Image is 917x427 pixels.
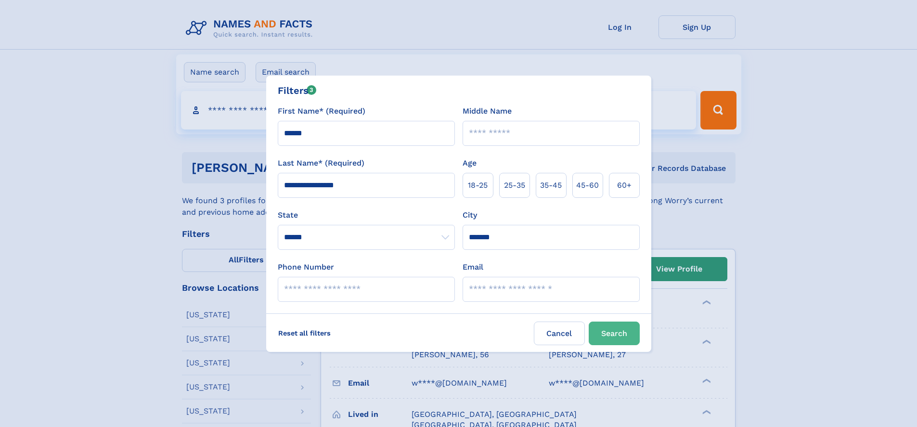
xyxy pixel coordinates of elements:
[278,157,364,169] label: Last Name* (Required)
[589,322,640,345] button: Search
[463,261,483,273] label: Email
[504,180,525,191] span: 25‑35
[468,180,488,191] span: 18‑25
[278,83,317,98] div: Filters
[576,180,599,191] span: 45‑60
[272,322,337,345] label: Reset all filters
[278,209,455,221] label: State
[278,261,334,273] label: Phone Number
[463,105,512,117] label: Middle Name
[617,180,632,191] span: 60+
[540,180,562,191] span: 35‑45
[463,157,477,169] label: Age
[463,209,477,221] label: City
[534,322,585,345] label: Cancel
[278,105,365,117] label: First Name* (Required)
